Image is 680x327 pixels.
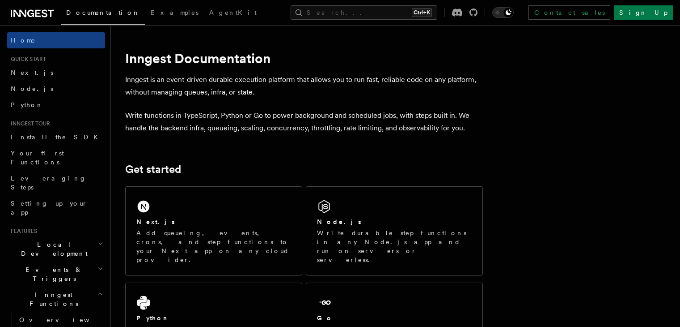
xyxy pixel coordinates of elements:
[7,56,46,63] span: Quick start
[11,69,53,76] span: Next.js
[136,228,291,264] p: Add queueing, events, crons, and step functions to your Next app on any cloud provider.
[11,200,88,216] span: Setting up your app
[66,9,140,16] span: Documentation
[7,228,37,235] span: Features
[7,120,50,127] span: Inngest tour
[209,9,257,16] span: AgentKit
[317,314,333,323] h2: Go
[492,7,514,18] button: Toggle dark mode
[136,314,169,323] h2: Python
[528,5,610,20] a: Contact sales
[7,265,97,283] span: Events & Triggers
[7,290,97,308] span: Inngest Functions
[7,32,105,48] a: Home
[125,186,302,275] a: Next.jsAdd queueing, events, crons, and step functions to your Next app on any cloud provider.
[151,9,199,16] span: Examples
[7,65,105,81] a: Next.js
[11,36,36,45] span: Home
[7,237,105,262] button: Local Development
[7,195,105,220] a: Setting up your app
[412,8,432,17] kbd: Ctrl+K
[7,287,105,312] button: Inngest Functions
[7,97,105,113] a: Python
[11,150,64,166] span: Your first Functions
[204,3,262,24] a: AgentKit
[306,186,483,275] a: Node.jsWrite durable step functions in any Node.js app and run on servers or serverless.
[7,129,105,145] a: Install the SDK
[317,217,361,226] h2: Node.js
[7,145,105,170] a: Your first Functions
[19,316,111,323] span: Overview
[11,133,103,141] span: Install the SDK
[7,81,105,97] a: Node.js
[125,163,181,176] a: Get started
[125,109,483,134] p: Write functions in TypeScript, Python or Go to power background and scheduled jobs, with steps bu...
[125,73,483,99] p: Inngest is an event-driven durable execution platform that allows you to run fast, reliable code ...
[7,262,105,287] button: Events & Triggers
[7,170,105,195] a: Leveraging Steps
[11,101,43,108] span: Python
[61,3,145,25] a: Documentation
[291,5,437,20] button: Search...Ctrl+K
[11,85,53,92] span: Node.js
[317,228,472,264] p: Write durable step functions in any Node.js app and run on servers or serverless.
[145,3,204,24] a: Examples
[125,50,483,66] h1: Inngest Documentation
[11,175,86,191] span: Leveraging Steps
[136,217,175,226] h2: Next.js
[614,5,673,20] a: Sign Up
[7,240,97,258] span: Local Development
